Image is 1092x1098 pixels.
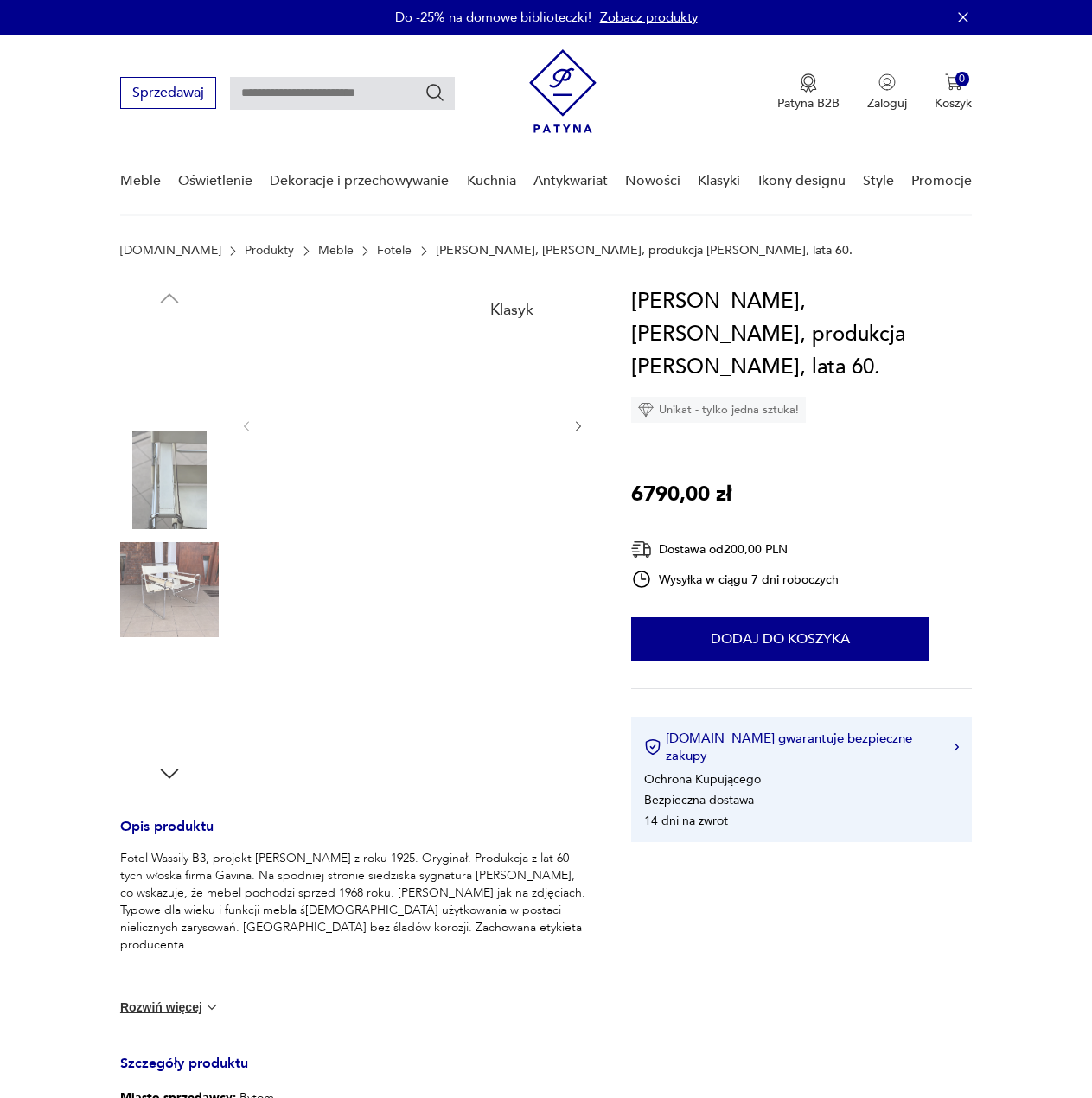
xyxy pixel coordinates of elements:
a: Antykwariat [533,148,608,214]
a: Oświetlenie [178,148,252,214]
img: Ikonka użytkownika [878,73,896,91]
button: [DOMAIN_NAME] gwarantuje bezpieczne zakupy [644,730,959,764]
img: Zdjęcie produktu Wassily chair, Marcel Breuer, produkcja Gavina, lata 60. [271,285,553,565]
img: Ikona strzałki w prawo [954,743,959,751]
p: Patyna B2B [777,95,840,112]
a: [DOMAIN_NAME] [120,244,221,258]
a: Produkty [245,244,294,258]
img: chevron down [203,999,220,1016]
a: Klasyki [698,148,740,214]
li: Ochrona Kupującego [644,771,761,788]
div: Klasyk [480,292,544,329]
img: Ikona koszyka [945,73,962,91]
a: Dekoracje i przechowywanie [270,148,449,214]
p: Zaloguj [867,95,907,112]
a: Ikona medaluPatyna B2B [777,73,840,112]
a: Nowości [625,148,680,214]
button: 0Koszyk [935,73,972,112]
div: Dostawa od 200,00 PLN [631,539,839,560]
p: 6790,00 zł [631,478,731,511]
img: Zdjęcie produktu Wassily chair, Marcel Breuer, produkcja Gavina, lata 60. [120,651,219,750]
img: Zdjęcie produktu Wassily chair, Marcel Breuer, produkcja Gavina, lata 60. [120,431,219,529]
h3: Opis produktu [120,821,590,850]
p: Koszyk [935,95,972,112]
a: Promocje [911,148,972,214]
li: 14 dni na zwrot [644,813,728,829]
div: 0 [955,72,970,86]
a: Sprzedawaj [120,88,216,100]
a: Meble [120,148,161,214]
p: [PERSON_NAME], [PERSON_NAME], produkcja [PERSON_NAME], lata 60. [436,244,853,258]
img: Ikona diamentu [638,402,654,418]
a: Meble [318,244,354,258]
button: Dodaj do koszyka [631,617,929,661]
button: Szukaj [425,82,445,103]
div: Unikat - tylko jedna sztuka! [631,397,806,423]
a: Ikony designu [758,148,846,214]
img: Patyna - sklep z meblami i dekoracjami vintage [529,49,597,133]
h1: [PERSON_NAME], [PERSON_NAME], produkcja [PERSON_NAME], lata 60. [631,285,972,384]
li: Bezpieczna dostawa [644,792,754,808]
a: Kuchnia [467,148,516,214]
img: Ikona dostawy [631,539,652,560]
img: Zdjęcie produktu Wassily chair, Marcel Breuer, produkcja Gavina, lata 60. [120,540,219,639]
img: Zdjęcie produktu Wassily chair, Marcel Breuer, produkcja Gavina, lata 60. [120,320,219,418]
div: Wysyłka w ciągu 7 dni roboczych [631,569,839,590]
p: Do -25% na domowe biblioteczki! [395,9,591,26]
button: Sprzedawaj [120,77,216,109]
a: Zobacz produkty [600,9,698,26]
button: Rozwiń więcej [120,999,220,1016]
img: Ikona certyfikatu [644,738,661,756]
button: Zaloguj [867,73,907,112]
button: Patyna B2B [777,73,840,112]
a: Style [863,148,894,214]
h3: Szczegóły produktu [120,1058,590,1087]
img: Ikona medalu [800,73,817,93]
a: Fotele [377,244,412,258]
p: Fotel Wassily B3, projekt [PERSON_NAME] z roku 1925. Oryginał. Produkcja z lat 60-tych włoska fir... [120,850,590,954]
